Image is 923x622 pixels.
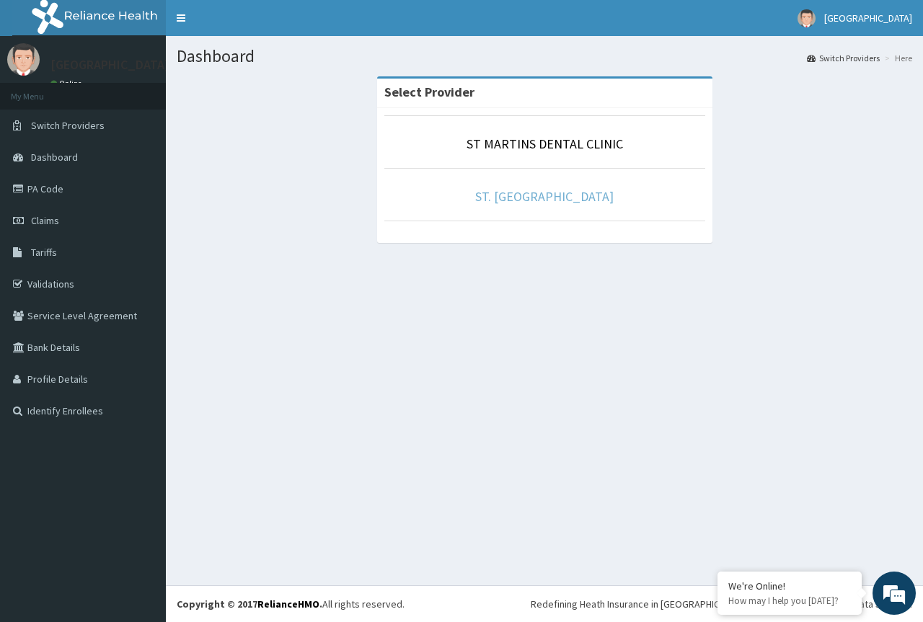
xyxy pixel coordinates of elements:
[166,585,923,622] footer: All rights reserved.
[50,79,85,89] a: Online
[728,595,851,607] p: How may I help you today?
[27,72,58,108] img: d_794563401_company_1708531726252_794563401
[384,84,474,100] strong: Select Provider
[237,7,271,42] div: Minimize live chat window
[467,135,623,152] a: ST MARTINS DENTAL CLINIC
[7,394,275,444] textarea: Type your message and hit 'Enter'
[75,81,242,99] div: Chat with us now
[84,182,199,327] span: We're online!
[31,151,78,164] span: Dashboard
[31,119,105,132] span: Switch Providers
[881,52,912,64] li: Here
[31,214,59,227] span: Claims
[177,47,912,66] h1: Dashboard
[50,58,169,71] p: [GEOGRAPHIC_DATA]
[7,43,40,76] img: User Image
[475,188,614,205] a: ST. [GEOGRAPHIC_DATA]
[728,579,851,592] div: We're Online!
[257,597,319,610] a: RelianceHMO
[807,52,880,64] a: Switch Providers
[824,12,912,25] span: [GEOGRAPHIC_DATA]
[177,597,322,610] strong: Copyright © 2017 .
[531,597,912,611] div: Redefining Heath Insurance in [GEOGRAPHIC_DATA] using Telemedicine and Data Science!
[798,9,816,27] img: User Image
[31,246,57,259] span: Tariffs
